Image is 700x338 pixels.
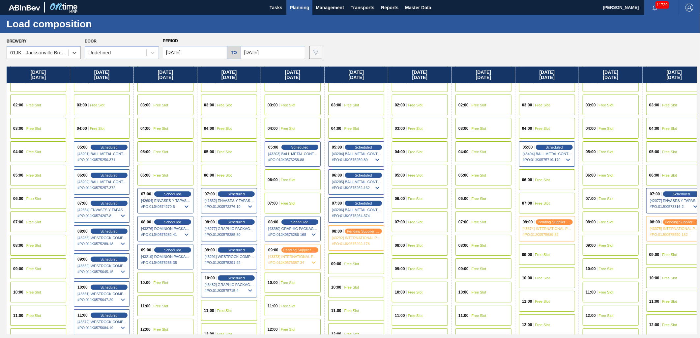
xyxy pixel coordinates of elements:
span: 07:00 [141,192,151,196]
img: TNhmsLtSVTkK8tSr43FrP2fwEKptu5GPRR3wAAAABJRU5ErkJggg== [9,5,40,11]
span: Scheduled [228,192,245,196]
span: Free Slot [472,267,486,271]
span: 04:00 [522,127,532,130]
span: # PO : 01JK0575719-170 [523,156,572,164]
span: 09:00 [395,267,405,271]
span: Free Slot [408,197,423,201]
span: Free Slot [662,150,677,154]
span: 04:00 [649,127,659,130]
span: Free Slot [662,299,677,303]
span: 04:00 [395,150,405,154]
span: [43374] INTERNATIONAL PAPER COMPANY - 0008369268 [523,227,572,231]
span: 11:00 [140,304,151,308]
span: 07:00 [586,197,596,201]
span: Free Slot [535,178,550,182]
span: [42604] ENVASES Y TAPAS MODELO S A DE - 0008257397 [141,199,190,203]
span: [43203] BALL METAL CONTAINER GROUP - 0008221649 [268,152,318,156]
span: Period [163,39,178,43]
span: 04:00 [458,150,469,154]
span: # PO : 01JK0575690-182 [650,231,699,239]
span: 11:00 [13,314,23,318]
span: [43482] GRAPHIC PACKAGING INTERNATIONA - 0008221069 [205,283,254,287]
span: Free Slot [408,243,423,247]
span: Scheduled [546,145,563,149]
span: 03:00 [77,103,87,107]
span: 08:00 [13,243,23,247]
span: Scheduled [355,201,372,205]
span: Scheduled [291,220,308,224]
span: 02:00 [331,80,341,84]
span: 11:00 [268,304,278,308]
span: Free Slot [472,220,486,224]
span: 09:00 [522,253,532,257]
span: 03:00 [395,127,405,130]
span: 06:00 [13,197,23,201]
span: 05:00 [77,145,88,149]
span: [43206] BALL METAL CONTAINER GROUP - 0008221649 [332,208,381,212]
span: Free Slot [535,127,550,130]
span: Free Slot [535,201,550,205]
span: [43219] DOMINION PACKAGING, INC. - 0008325026 [141,255,190,259]
span: [43373] INTERNATIONAL PAPER COMPANY - 0008369268 [268,255,318,259]
span: Free Slot [599,197,614,201]
span: [43359] WESTROCK COMPANY - FOLDING CAR - 0008219776 [77,264,127,268]
span: Free Slot [472,290,486,294]
span: [43292] INTERNATIONAL PAPER COMPANY - 0008221645 [332,236,381,240]
span: Free Slot [154,127,168,130]
span: Free Slot [662,173,677,177]
span: 06:00 [395,197,405,201]
span: # PO : 01JK0575256-371 [77,156,127,164]
span: 08:00 [141,220,151,224]
span: 04:00 [13,150,23,154]
span: Scheduled [228,220,245,224]
span: Scheduled [164,248,181,252]
span: 04:00 [331,127,341,130]
span: 11:00 [458,314,469,318]
span: 07:00 [332,201,342,205]
span: # PO : 01JK0573316-2 [650,203,699,211]
span: Free Slot [535,253,550,257]
button: icon-filter-gray [309,46,322,59]
span: [43205] BALL METAL CONTAINER GROUP - 0008221649 [332,180,381,184]
span: 07:00 [650,192,660,196]
span: Free Slot [281,281,296,285]
span: # PO : 01JK0575259-89 [332,156,381,164]
span: [42077] ENVASES Y TAPAS MODELO S A DE - 0008257397 [650,199,699,203]
span: Scheduled [101,285,118,289]
span: # PO : 01JK0575285-80 [205,231,254,239]
span: 06:00 [586,173,596,177]
span: 10:00 [395,290,405,294]
span: # PO : 01JK0575257-372 [77,184,127,192]
span: 05:00 [586,150,596,154]
span: Free Slot [599,150,614,154]
span: Free Slot [90,127,105,130]
div: [DATE] [DATE] [515,67,579,83]
span: pending supplier review [538,220,571,224]
span: # PO : 01JK0575647-29 [77,296,127,304]
span: 07:00 [13,220,23,224]
span: 10:00 [77,285,88,289]
span: Free Slot [408,150,423,154]
span: Free Slot [599,173,614,177]
span: 10:00 [649,276,659,280]
span: 12:00 [522,323,532,327]
span: 05:00 [458,173,469,177]
span: 03:00 [268,103,278,107]
span: 07:00 [395,220,405,224]
div: [DATE] [DATE] [452,67,515,83]
span: 11:00 [395,314,405,318]
span: 06:00 [77,173,88,177]
div: [DATE] [DATE] [388,67,452,83]
span: Free Slot [599,290,614,294]
span: Free Slot [281,201,296,205]
span: 01:00 [395,80,405,84]
span: # PO : 01JK0575291-92 [205,259,254,267]
span: 05:00 [268,145,278,149]
span: Tasks [269,4,283,12]
span: Free Slot [408,314,423,318]
span: Free Slot [217,309,232,313]
h1: Load composition [7,20,124,28]
span: 09:00 [77,257,88,261]
span: [43202] BALL METAL CONTAINER GROUP - 0008221649 [77,180,127,184]
span: Free Slot [408,127,423,130]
